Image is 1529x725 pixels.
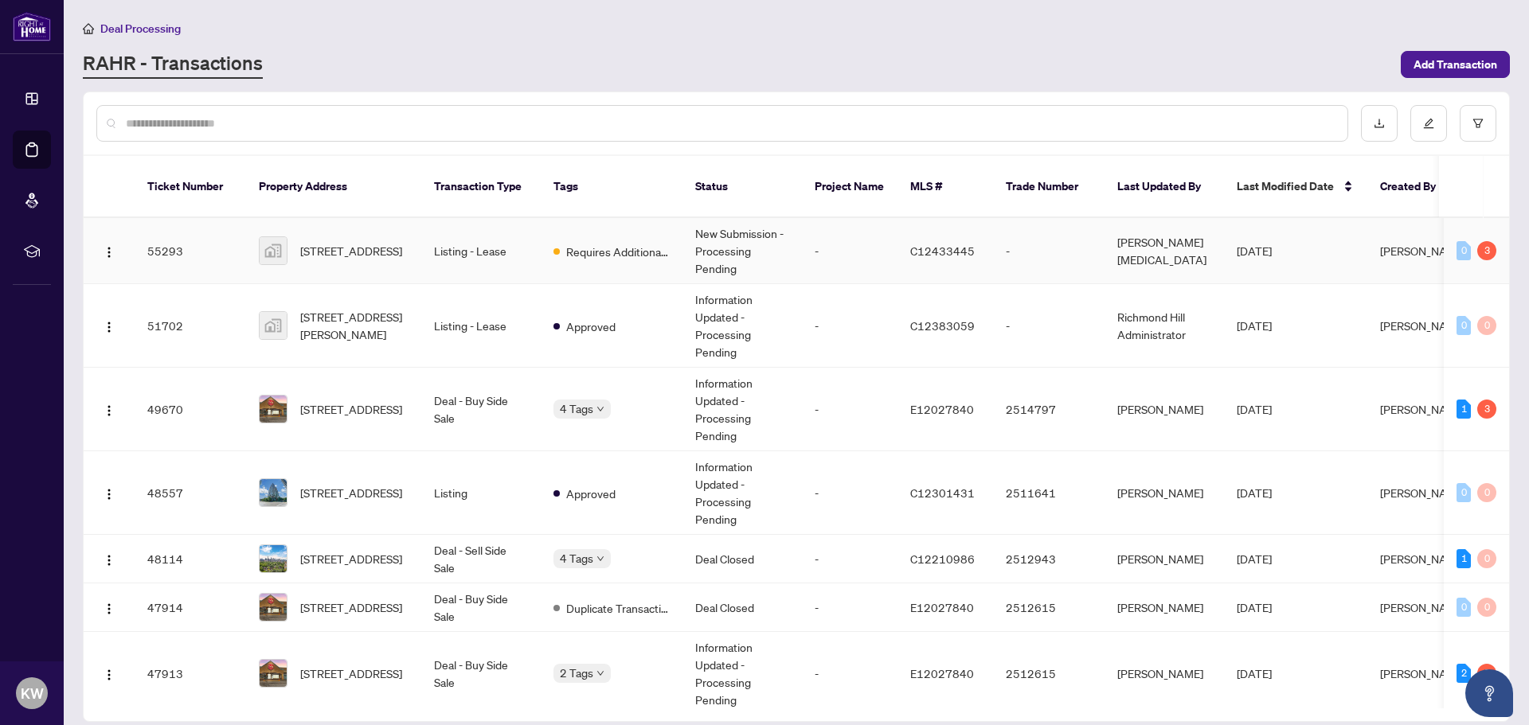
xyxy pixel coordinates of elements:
[1460,105,1496,142] button: filter
[1237,244,1272,258] span: [DATE]
[910,318,975,333] span: C12383059
[103,246,115,259] img: Logo
[566,599,670,617] span: Duplicate Transaction
[682,368,802,451] td: Information Updated - Processing Pending
[96,546,122,571] button: Logo
[260,237,287,264] img: thumbnail-img
[682,632,802,715] td: Information Updated - Processing Pending
[260,545,287,572] img: thumbnail-img
[1380,485,1466,500] span: [PERSON_NAME]
[260,396,287,423] img: thumbnail-img
[802,218,897,284] td: -
[421,218,541,284] td: Listing - Lease
[1105,451,1224,535] td: [PERSON_NAME]
[135,218,246,284] td: 55293
[682,156,802,218] th: Status
[421,156,541,218] th: Transaction Type
[1477,316,1496,335] div: 0
[1401,51,1510,78] button: Add Transaction
[1105,535,1224,583] td: [PERSON_NAME]
[1224,156,1367,218] th: Last Modified Date
[910,600,974,614] span: E12027840
[300,598,402,616] span: [STREET_ADDRESS]
[596,405,604,413] span: down
[300,550,402,567] span: [STREET_ADDRESS]
[1105,218,1224,284] td: [PERSON_NAME][MEDICAL_DATA]
[566,485,616,502] span: Approved
[910,485,975,500] span: C12301431
[260,479,287,506] img: thumbnail-img
[1477,598,1496,617] div: 0
[1374,118,1385,129] span: download
[1105,284,1224,368] td: Richmond Hill Administrator
[541,156,682,218] th: Tags
[135,632,246,715] td: 47913
[993,284,1105,368] td: -
[1105,632,1224,715] td: [PERSON_NAME]
[135,583,246,632] td: 47914
[1414,52,1497,77] span: Add Transaction
[910,402,974,416] span: E12027840
[260,312,287,339] img: thumbnail-img
[1423,118,1434,129] span: edit
[802,451,897,535] td: -
[1457,316,1471,335] div: 0
[566,318,616,335] span: Approved
[1380,244,1466,258] span: [PERSON_NAME]
[802,284,897,368] td: -
[1477,483,1496,502] div: 0
[100,21,181,36] span: Deal Processing
[1472,118,1484,129] span: filter
[1380,318,1466,333] span: [PERSON_NAME]
[421,451,541,535] td: Listing
[1105,156,1224,218] th: Last Updated By
[1237,177,1334,195] span: Last Modified Date
[1457,549,1471,568] div: 1
[1465,669,1513,717] button: Open asap
[96,238,122,263] button: Logo
[300,308,409,343] span: [STREET_ADDRESS][PERSON_NAME]
[421,368,541,451] td: Deal - Buy Side Sale
[260,660,287,687] img: thumbnail-img
[993,368,1105,451] td: 2514797
[993,156,1105,218] th: Trade Number
[246,156,421,218] th: Property Address
[135,535,246,583] td: 48114
[103,488,115,501] img: Logo
[993,218,1105,284] td: -
[96,594,122,620] button: Logo
[993,583,1105,632] td: 2512615
[1105,583,1224,632] td: [PERSON_NAME]
[135,284,246,368] td: 51702
[566,243,670,260] span: Requires Additional Docs
[21,682,44,704] span: KW
[993,632,1105,715] td: 2512615
[682,451,802,535] td: Information Updated - Processing Pending
[993,451,1105,535] td: 2511641
[421,583,541,632] td: Deal - Buy Side Sale
[802,632,897,715] td: -
[682,218,802,284] td: New Submission - Processing Pending
[1477,664,1496,683] div: 5
[596,555,604,563] span: down
[560,549,593,567] span: 4 Tags
[1237,485,1272,500] span: [DATE]
[135,451,246,535] td: 48557
[1380,402,1466,416] span: [PERSON_NAME]
[802,368,897,451] td: -
[13,12,51,41] img: logo
[1477,400,1496,419] div: 3
[1237,666,1272,680] span: [DATE]
[682,535,802,583] td: Deal Closed
[1477,241,1496,260] div: 3
[1380,666,1466,680] span: [PERSON_NAME]
[1457,400,1471,419] div: 1
[1105,368,1224,451] td: [PERSON_NAME]
[1457,598,1471,617] div: 0
[1457,664,1471,683] div: 2
[802,535,897,583] td: -
[96,661,122,686] button: Logo
[1361,105,1398,142] button: download
[103,668,115,681] img: Logo
[1410,105,1447,142] button: edit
